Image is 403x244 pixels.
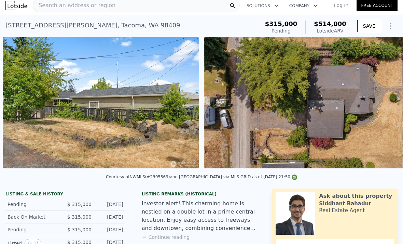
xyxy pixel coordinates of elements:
button: Show Options [384,19,398,33]
span: $ 315,000 [67,214,92,220]
img: NWMLS Logo [292,175,297,180]
span: $ 315,000 [67,227,92,232]
div: Courtesy of NWMLS (#2395569) and [GEOGRAPHIC_DATA] via MLS GRID as of [DATE] 21:50 [106,175,297,179]
div: Real Estate Agent [319,207,365,214]
span: $514,000 [314,20,346,27]
img: Lotside [5,1,27,10]
div: [DATE] [97,214,123,220]
a: Log In [326,2,357,9]
div: Lotside ARV [314,27,346,34]
button: SAVE [357,20,381,32]
img: Sale: 149636363 Parcel: 100579221 [3,37,199,168]
div: [DATE] [97,201,123,208]
div: Pending [8,201,60,208]
span: $ 315,000 [67,202,92,207]
span: $315,000 [265,20,297,27]
div: LISTING & SALE HISTORY [5,191,125,198]
span: Search an address or region [33,1,115,10]
div: Ask about this property [319,192,392,200]
div: Pending [265,27,297,34]
div: [DATE] [97,226,123,233]
div: Siddhant Bahadur [319,200,371,207]
div: Listing Remarks (Historical) [142,191,262,197]
div: [STREET_ADDRESS][PERSON_NAME] , Tacoma , WA 98409 [5,21,180,30]
button: Continue reading [142,234,190,241]
div: Pending [8,226,60,233]
div: Investor alert! This charming home is nestled on a double lot in a prime central location. Enjoy ... [142,200,262,232]
div: Back On Market [8,214,60,220]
